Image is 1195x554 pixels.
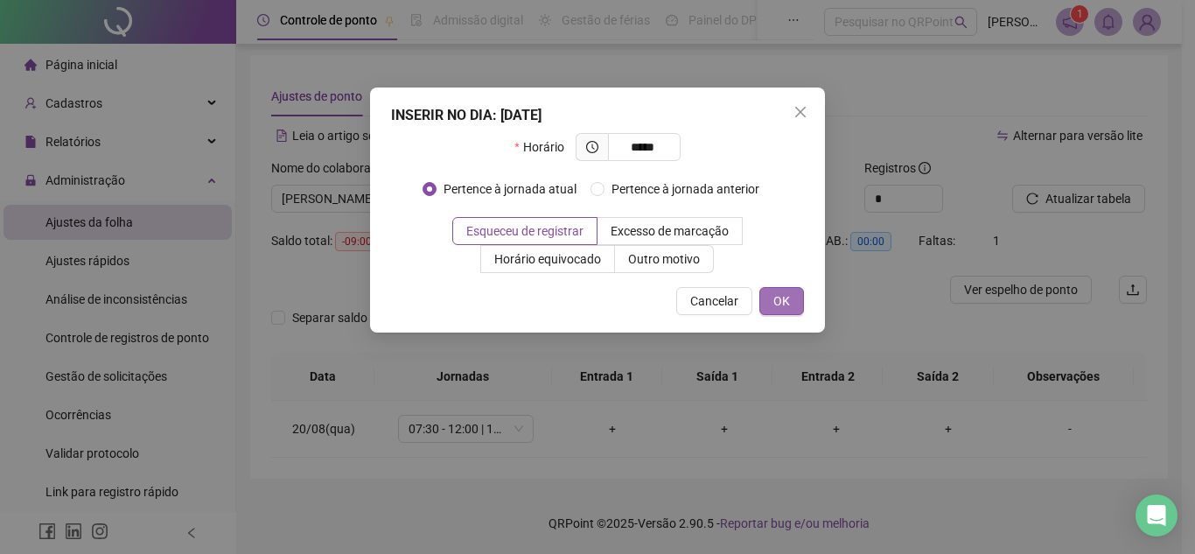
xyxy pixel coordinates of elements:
[604,179,766,199] span: Pertence à jornada anterior
[1136,494,1178,536] div: Open Intercom Messenger
[690,291,738,311] span: Cancelar
[793,105,807,119] span: close
[494,252,601,266] span: Horário equivocado
[437,179,584,199] span: Pertence à jornada atual
[786,98,814,126] button: Close
[628,252,700,266] span: Outro motivo
[514,133,575,161] label: Horário
[676,287,752,315] button: Cancelar
[466,224,584,238] span: Esqueceu de registrar
[773,291,790,311] span: OK
[391,105,804,126] div: INSERIR NO DIA : [DATE]
[759,287,804,315] button: OK
[611,224,729,238] span: Excesso de marcação
[586,141,598,153] span: clock-circle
